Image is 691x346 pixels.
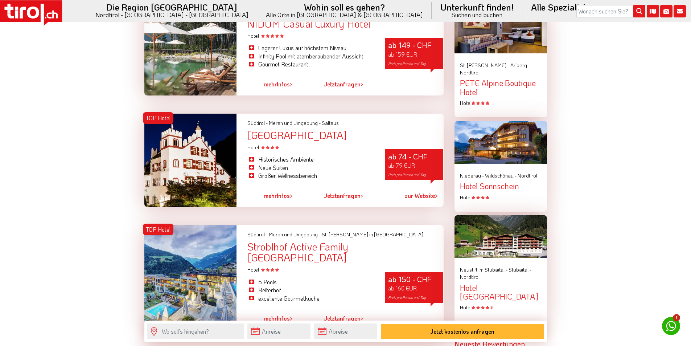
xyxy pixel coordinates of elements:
[673,314,680,321] span: 1
[247,32,284,39] span: Hotel
[381,324,544,339] button: Jetzt kostenlos anfragen
[264,76,293,93] a: mehrInfos>
[264,314,277,322] span: mehr
[388,172,426,177] span: Preis pro Person und Tag
[576,5,645,17] input: Wonach suchen Sie?
[266,12,423,18] small: Alle Orte in [GEOGRAPHIC_DATA] & [GEOGRAPHIC_DATA]
[460,172,484,179] span: Niederau -
[510,62,530,69] span: Arlberg -
[460,304,542,311] div: Hotel
[147,323,244,339] input: Wo soll's hingehen?
[647,5,659,17] i: Karte öffnen
[388,295,426,300] span: Preis pro Person und Tag
[518,172,537,179] span: Nordtirol
[264,187,293,204] a: mehrInfos>
[247,60,374,68] li: Gourmet Restaurant
[247,266,279,273] span: Hotel
[460,172,542,201] a: Niederau - Wildschönau - Nordtirol Hotel Sonnschein Hotel
[290,314,293,322] span: >
[460,284,542,301] div: Hotel [GEOGRAPHIC_DATA]
[662,317,680,335] a: 1
[247,18,443,29] div: NIDUM Casual Luxury Hotel
[435,192,438,199] span: >
[247,155,374,163] li: Historisches Ambiente
[388,284,417,292] span: ab 160 EUR
[247,130,443,141] div: [GEOGRAPHIC_DATA]
[388,162,415,169] span: ab 79 EUR
[95,12,248,18] small: Nordtirol - [GEOGRAPHIC_DATA] - [GEOGRAPHIC_DATA]
[247,172,374,180] li: Großer Wellnessbereich
[460,62,509,69] span: St. [PERSON_NAME] -
[460,79,542,96] div: PETE Alpine Boutique Hotel
[460,266,542,311] a: Neustift im Stubaital - Stubaital - Nordtirol Hotel [GEOGRAPHIC_DATA] Hotel S
[660,5,673,17] i: Fotogalerie
[247,164,374,172] li: Neue Suiten
[460,194,542,201] div: Hotel
[247,144,279,151] span: Hotel
[385,38,443,69] div: ab 149 - CHF
[269,119,321,126] span: Meran und Umgebung -
[361,192,363,199] span: >
[674,5,686,17] i: Kontakt
[405,187,438,204] a: zur Website>
[247,286,374,294] li: Reiterhof
[460,62,542,106] a: St. [PERSON_NAME] - Arlberg - Nordtirol PETE Alpine Boutique Hotel Hotel
[460,182,542,191] div: Hotel Sonnschein
[322,231,423,238] span: St. [PERSON_NAME] in [GEOGRAPHIC_DATA]
[324,314,337,322] span: Jetzt
[247,231,268,238] span: Südtirol -
[490,305,493,310] sup: S
[143,224,173,235] div: TOP Hotel
[509,266,531,273] span: Stubaital -
[264,192,277,199] span: mehr
[264,80,277,88] span: mehr
[361,314,363,322] span: >
[485,172,517,179] span: Wildschönau -
[460,273,480,280] span: Nordtirol
[324,76,363,93] a: Jetztanfragen>
[290,80,293,88] span: >
[324,187,363,204] a: Jetztanfragen>
[247,44,374,52] li: Legerer Luxus auf höchstem Niveau
[460,99,542,107] div: Hotel
[314,323,377,339] input: Abreise
[388,61,426,66] span: Preis pro Person und Tag
[247,119,268,126] span: Südtirol -
[388,50,417,58] span: ab 159 EUR
[247,294,374,302] li: excellente Gourmetküche
[385,149,443,180] div: ab 74 - CHF
[264,310,293,327] a: mehrInfos>
[385,272,443,303] div: ab 150 - CHF
[324,80,337,88] span: Jetzt
[247,323,310,339] input: Anreise
[460,69,480,76] span: Nordtirol
[269,231,321,238] span: Meran und Umgebung -
[324,192,337,199] span: Jetzt
[247,278,374,286] li: 5 Pools
[324,310,363,327] a: Jetztanfragen>
[143,112,173,124] div: TOP Hotel
[361,80,363,88] span: >
[247,241,443,264] div: Stroblhof Active Family [GEOGRAPHIC_DATA]
[247,52,374,60] li: Infinity Pool mit atemberaubender Aussicht
[440,12,514,18] small: Suchen und buchen
[460,266,507,273] span: Neustift im Stubaital -
[290,192,293,199] span: >
[322,119,339,126] span: Saltaus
